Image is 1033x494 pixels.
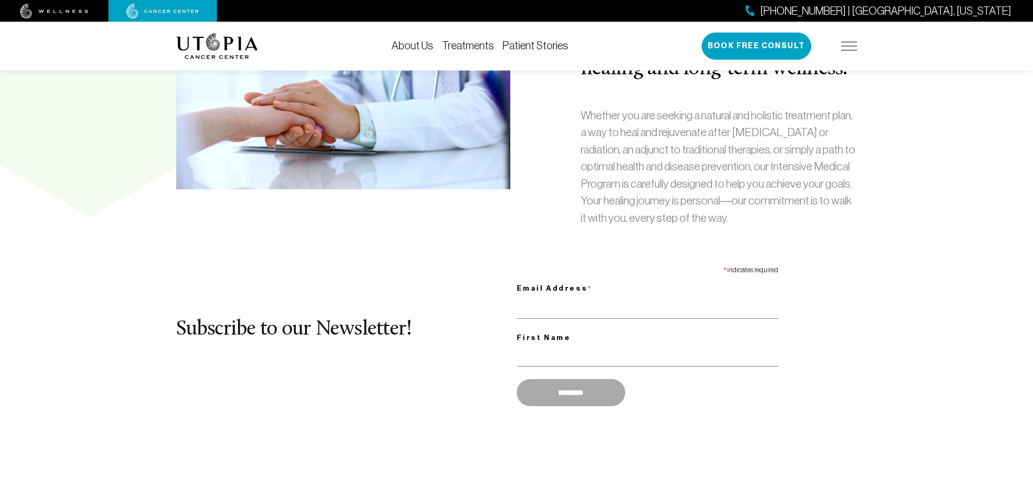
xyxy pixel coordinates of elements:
a: [PHONE_NUMBER] | [GEOGRAPHIC_DATA], [US_STATE] [746,3,1011,19]
img: cancer center [126,4,199,19]
img: icon-hamburger [841,42,857,50]
h2: Subscribe to our Newsletter! [176,318,517,341]
p: Whether you are seeking a natural and holistic treatment plan, a way to heal and rejuvenate after... [581,107,857,227]
label: Email Address [517,277,778,297]
a: Patient Stories [503,40,568,52]
span: [PHONE_NUMBER] | [GEOGRAPHIC_DATA], [US_STATE] [760,3,1011,19]
a: Treatments [442,40,494,52]
a: About Us [392,40,433,52]
label: First Name [517,331,778,344]
img: wellness [20,4,88,19]
div: indicates required [517,261,778,277]
button: Book Free Consult [702,33,811,60]
img: logo [176,33,258,59]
